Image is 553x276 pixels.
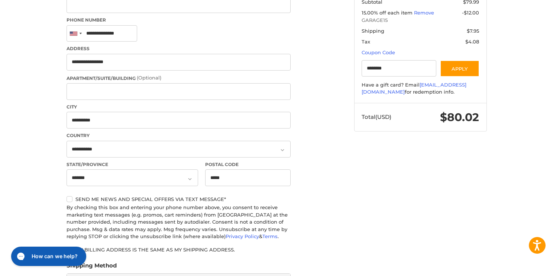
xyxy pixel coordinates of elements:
label: Send me news and special offers via text message* [67,196,291,202]
label: Apartment/Suite/Building [67,74,291,82]
label: Address [67,45,291,52]
iframe: Google Customer Reviews [492,256,553,276]
div: United States: +1 [67,26,84,42]
span: $80.02 [440,110,479,124]
a: Privacy Policy [226,233,259,239]
label: Country [67,132,291,139]
a: Remove [414,10,434,16]
label: Postal Code [205,161,291,168]
span: GARAGE15 [362,17,479,24]
label: City [67,104,291,110]
a: Coupon Code [362,49,395,55]
span: 15.00% off each item [362,10,414,16]
span: -$12.00 [462,10,479,16]
small: (Optional) [137,75,161,81]
div: Have a gift card? Email for redemption info. [362,81,479,96]
span: Shipping [362,28,384,34]
a: Terms [262,233,278,239]
input: Gift Certificate or Coupon Code [362,60,436,77]
span: Total (USD) [362,113,391,120]
div: By checking this box and entering your phone number above, you consent to receive marketing text ... [67,204,291,240]
span: $4.08 [465,39,479,45]
iframe: Gorgias live chat messenger [7,244,88,269]
legend: Shipping Method [67,262,117,273]
span: Tax [362,39,370,45]
label: State/Province [67,161,198,168]
label: Phone Number [67,17,291,23]
label: My billing address is the same as my shipping address. [67,247,291,253]
button: Apply [440,60,479,77]
span: $7.95 [467,28,479,34]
